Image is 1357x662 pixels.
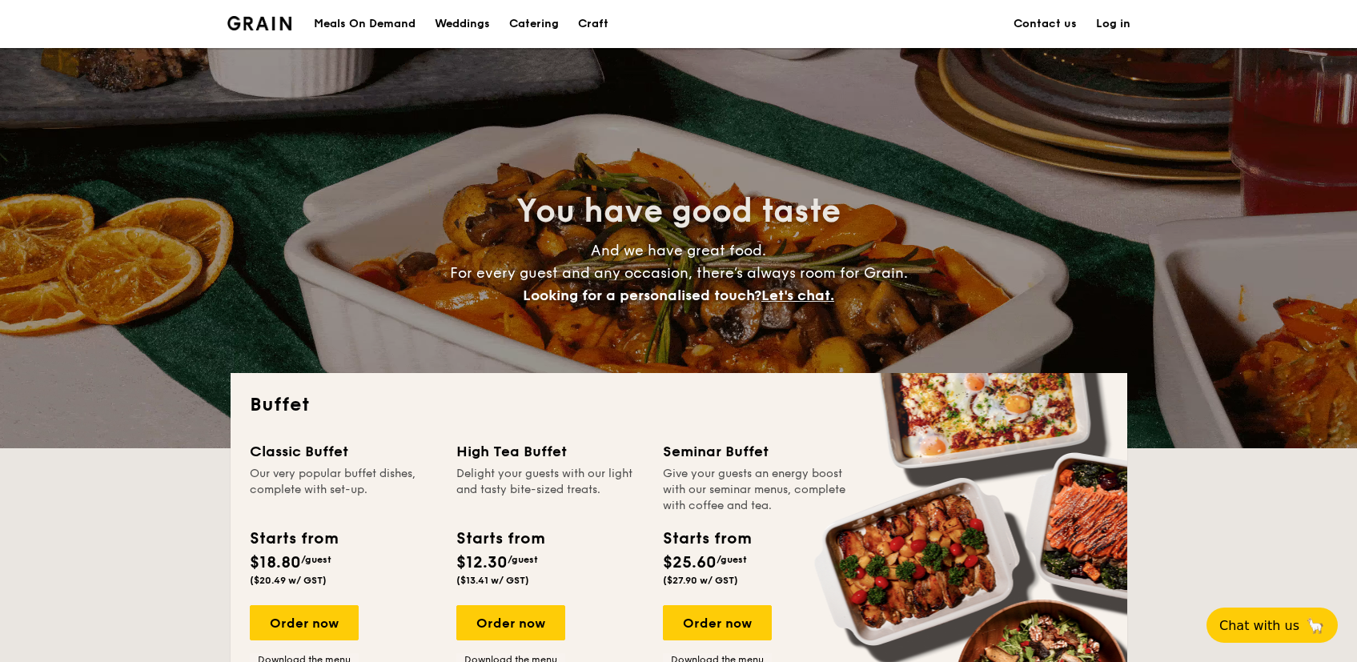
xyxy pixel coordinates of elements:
[516,192,841,231] span: You have good taste
[717,554,747,565] span: /guest
[663,527,750,551] div: Starts from
[508,554,538,565] span: /guest
[250,527,337,551] div: Starts from
[1219,618,1299,633] span: Chat with us
[456,553,508,572] span: $12.30
[250,553,301,572] span: $18.80
[663,575,738,586] span: ($27.90 w/ GST)
[456,575,529,586] span: ($13.41 w/ GST)
[227,16,292,30] a: Logotype
[663,553,717,572] span: $25.60
[450,242,908,304] span: And we have great food. For every guest and any occasion, there’s always room for Grain.
[250,440,437,463] div: Classic Buffet
[1306,616,1325,635] span: 🦙
[1206,608,1338,643] button: Chat with us🦙
[663,466,850,514] div: Give your guests an energy boost with our seminar menus, complete with coffee and tea.
[250,575,327,586] span: ($20.49 w/ GST)
[250,605,359,640] div: Order now
[250,466,437,514] div: Our very popular buffet dishes, complete with set-up.
[227,16,292,30] img: Grain
[761,287,834,304] span: Let's chat.
[663,605,772,640] div: Order now
[663,440,850,463] div: Seminar Buffet
[456,605,565,640] div: Order now
[250,392,1108,418] h2: Buffet
[301,554,331,565] span: /guest
[523,287,761,304] span: Looking for a personalised touch?
[456,440,644,463] div: High Tea Buffet
[456,527,544,551] div: Starts from
[456,466,644,514] div: Delight your guests with our light and tasty bite-sized treats.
